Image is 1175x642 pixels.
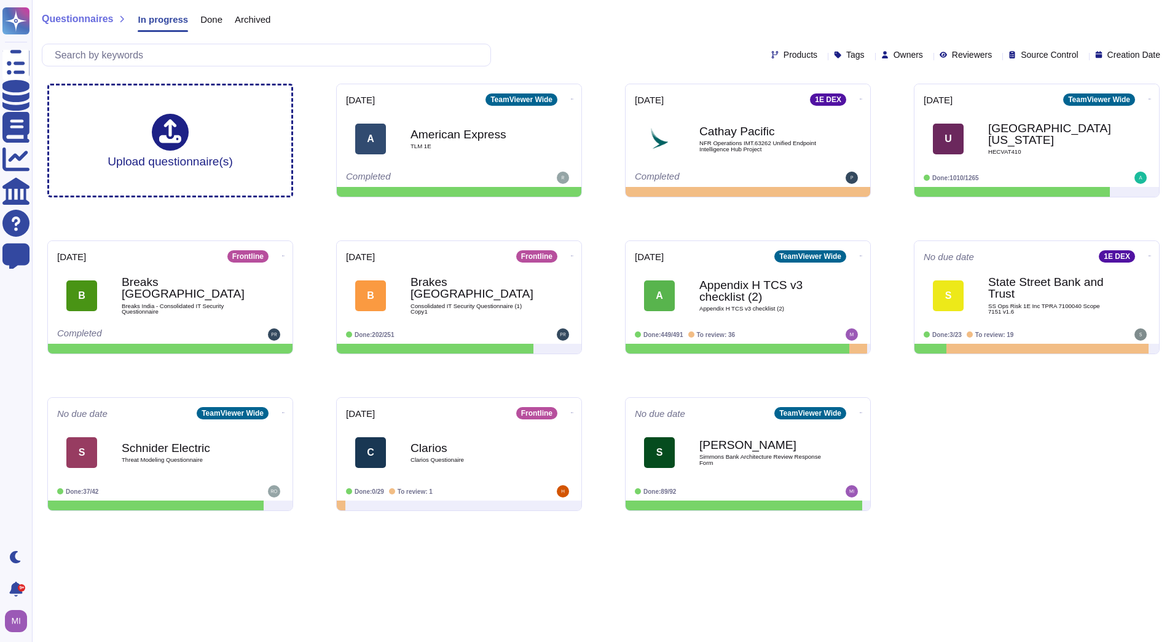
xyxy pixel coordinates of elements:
span: No due date [924,252,974,261]
span: [DATE] [635,252,664,261]
span: Breaks India - Consolidated IT Security Questionnaire [122,303,245,315]
span: No due date [57,409,108,418]
span: [DATE] [635,95,664,105]
span: Done: 449/491 [643,331,683,338]
b: Clarios [411,442,533,454]
span: Products [784,50,817,59]
div: TeamViewer Wide [1063,93,1135,106]
span: Tags [846,50,865,59]
span: TLM 1E [411,143,533,149]
span: Archived [235,15,270,24]
b: Appendix H TCS v3 checklist (2) [699,279,822,303]
span: To review: 19 [975,331,1014,338]
img: user [846,328,858,341]
div: Frontline [227,250,269,263]
div: 1E DEX [1099,250,1135,263]
img: Logo [644,124,675,154]
span: Reviewers [952,50,992,59]
div: C [355,437,386,468]
div: TeamViewer Wide [197,407,269,419]
img: user [268,485,280,497]
span: To review: 36 [697,331,736,338]
span: Creation Date [1107,50,1160,59]
b: [GEOGRAPHIC_DATA][US_STATE] [988,122,1111,146]
b: Cathay Pacific [699,125,822,137]
div: Frontline [516,250,557,263]
span: Clarios Questionaire [411,457,533,463]
div: A [644,280,675,311]
span: Consolidated IT Security Questionnaire (1) Copy1 [411,303,533,315]
img: user [846,485,858,497]
span: Done: 3/23 [932,331,962,338]
div: Upload questionnaire(s) [108,114,233,167]
div: S [933,280,964,311]
span: Done: 202/251 [355,331,395,338]
span: Done: 0/29 [355,488,384,495]
span: NFR Operations IMT.63262 Unified Endpoint Intelligence Hub Project [699,140,822,152]
span: Done: 37/42 [66,488,98,495]
input: Search by keywords [49,44,490,66]
div: Completed [635,172,785,184]
span: To review: 1 [398,488,433,495]
div: TeamViewer Wide [485,93,557,106]
span: Owners [894,50,923,59]
button: user [2,608,36,635]
b: Schnider Electric [122,442,245,454]
div: Frontline [516,407,557,419]
img: user [1134,328,1147,341]
span: No due date [635,409,685,418]
span: [DATE] [346,409,375,418]
span: Questionnaires [42,14,113,24]
span: [DATE] [57,252,86,261]
b: Breaks [GEOGRAPHIC_DATA] [122,276,245,299]
span: In progress [138,15,188,24]
img: user [557,172,569,184]
img: user [5,610,27,632]
span: [DATE] [346,95,375,105]
img: user [557,485,569,497]
span: Threat Modeling Questionnaire [122,457,245,463]
div: TeamViewer Wide [774,407,846,419]
div: B [66,280,97,311]
div: Completed [346,172,497,184]
span: SS Ops Risk 1E Inc TPRA 7100040 Scope 7151 v1.6 [988,303,1111,315]
div: S [66,437,97,468]
div: U [933,124,964,154]
span: Simmons Bank Architecture Review Response Form [699,454,822,466]
span: Source Control [1021,50,1078,59]
img: user [1134,172,1147,184]
b: Brakes [GEOGRAPHIC_DATA] [411,276,533,299]
b: [PERSON_NAME] [699,439,822,451]
div: Completed [57,328,208,341]
b: State Street Bank and Trust [988,276,1111,299]
div: TeamViewer Wide [774,250,846,263]
div: 9+ [18,584,25,592]
span: Done: 89/92 [643,488,676,495]
span: Appendix H TCS v3 checklist (2) [699,306,822,312]
span: HECVAT410 [988,149,1111,155]
div: 1E DEX [810,93,846,106]
img: user [557,328,569,341]
div: A [355,124,386,154]
span: [DATE] [346,252,375,261]
img: user [268,328,280,341]
div: B [355,280,386,311]
img: user [846,172,858,184]
span: Done: 1010/1265 [932,175,979,181]
div: S [644,437,675,468]
b: American Express [411,129,533,140]
span: Done [200,15,222,24]
span: [DATE] [924,95,953,105]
